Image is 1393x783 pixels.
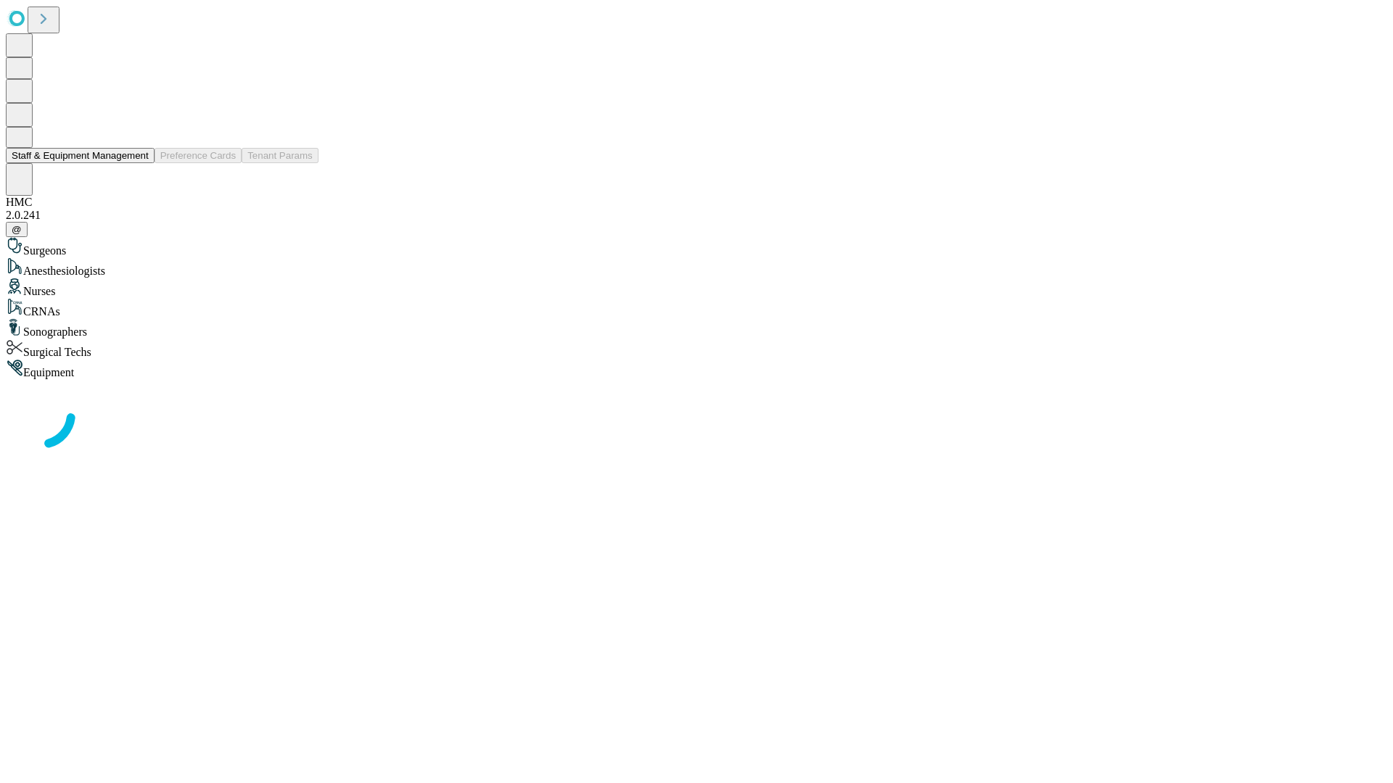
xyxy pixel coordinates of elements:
[6,298,1387,318] div: CRNAs
[6,209,1387,222] div: 2.0.241
[6,222,28,237] button: @
[6,148,155,163] button: Staff & Equipment Management
[155,148,242,163] button: Preference Cards
[6,278,1387,298] div: Nurses
[6,318,1387,339] div: Sonographers
[6,359,1387,379] div: Equipment
[242,148,319,163] button: Tenant Params
[6,257,1387,278] div: Anesthesiologists
[6,339,1387,359] div: Surgical Techs
[6,196,1387,209] div: HMC
[12,224,22,235] span: @
[6,237,1387,257] div: Surgeons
